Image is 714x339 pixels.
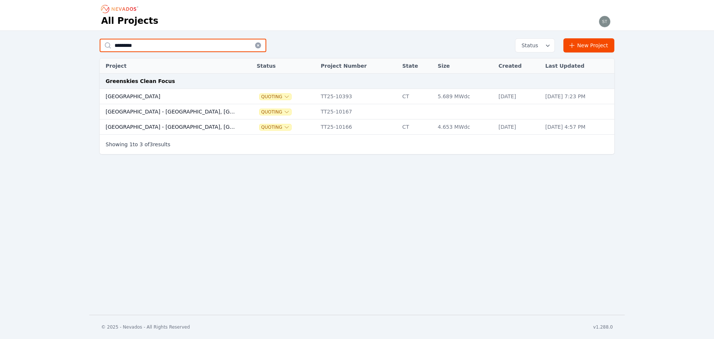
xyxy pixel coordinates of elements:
span: 3 [139,141,143,147]
button: Quoting [260,109,291,115]
td: [DATE] 4:57 PM [541,119,614,135]
td: [DATE] [495,119,541,135]
td: [GEOGRAPHIC_DATA] - [GEOGRAPHIC_DATA], [GEOGRAPHIC_DATA] [100,119,242,135]
th: Last Updated [541,58,614,74]
td: 5.689 MWdc [434,89,495,104]
div: v1.288.0 [593,324,613,330]
td: TT25-10393 [317,89,398,104]
tr: [GEOGRAPHIC_DATA]QuotingTT25-10393CT5.689 MWdc[DATE][DATE] 7:23 PM [100,89,614,104]
th: Status [253,58,317,74]
td: [DATE] 7:23 PM [541,89,614,104]
img: steve.mustaro@nevados.solar [599,16,611,28]
th: Created [495,58,541,74]
td: Greenskies Clean Focus [100,74,614,89]
td: 4.653 MWdc [434,119,495,135]
td: CT [399,119,434,135]
button: Quoting [260,124,291,130]
th: Project [100,58,242,74]
a: New Project [563,38,614,52]
th: State [399,58,434,74]
td: [DATE] [495,89,541,104]
td: [GEOGRAPHIC_DATA] - [GEOGRAPHIC_DATA], [GEOGRAPHIC_DATA] [100,104,242,119]
h1: All Projects [101,15,158,27]
span: Status [518,42,538,49]
td: TT25-10166 [317,119,398,135]
p: Showing to of results [106,141,170,148]
tr: [GEOGRAPHIC_DATA] - [GEOGRAPHIC_DATA], [GEOGRAPHIC_DATA]QuotingTT25-10167 [100,104,614,119]
span: 1 [129,141,133,147]
button: Quoting [260,94,291,100]
td: CT [399,89,434,104]
th: Project Number [317,58,398,74]
nav: Breadcrumb [101,3,141,15]
tr: [GEOGRAPHIC_DATA] - [GEOGRAPHIC_DATA], [GEOGRAPHIC_DATA]QuotingTT25-10166CT4.653 MWdc[DATE][DATE]... [100,119,614,135]
div: © 2025 - Nevados - All Rights Reserved [101,324,190,330]
td: TT25-10167 [317,104,398,119]
button: Status [515,39,554,52]
th: Size [434,58,495,74]
span: 3 [149,141,153,147]
td: [GEOGRAPHIC_DATA] [100,89,242,104]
